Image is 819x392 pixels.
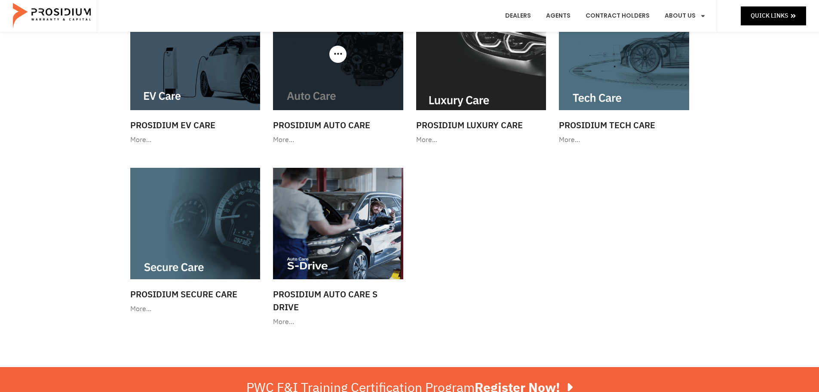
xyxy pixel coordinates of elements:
[273,134,403,146] div: More…
[130,288,261,301] h3: Prosidium Secure Care
[126,164,265,320] a: Prosidium Secure Care More…
[269,164,408,333] a: Prosidium Auto Care S Drive More…
[273,119,403,132] h3: Prosidium Auto Care
[273,288,403,314] h3: Prosidium Auto Care S Drive
[416,134,546,146] div: More…
[130,303,261,315] div: More…
[751,10,788,21] span: Quick Links
[130,134,261,146] div: More…
[559,134,689,146] div: More…
[741,6,806,25] a: Quick Links
[130,119,261,132] h3: Prosidium EV Care
[273,316,403,328] div: More…
[416,119,546,132] h3: Prosidium Luxury Care
[559,119,689,132] h3: Prosidium Tech Care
